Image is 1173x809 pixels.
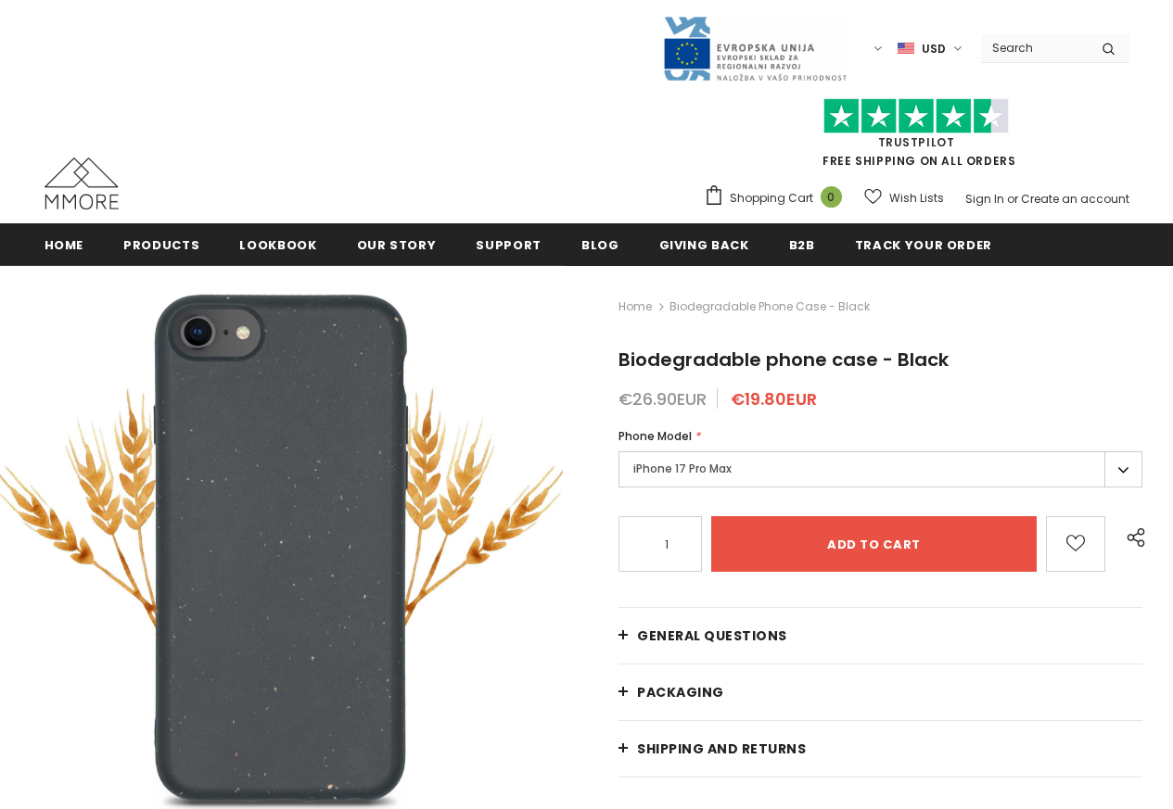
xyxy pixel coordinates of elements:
[821,186,842,208] span: 0
[965,191,1004,207] a: Sign In
[855,223,992,265] a: Track your order
[662,40,848,56] a: Javni Razpis
[704,107,1129,169] span: FREE SHIPPING ON ALL ORDERS
[581,236,619,254] span: Blog
[730,189,813,208] span: Shopping Cart
[823,98,1009,134] img: Trust Pilot Stars
[357,236,437,254] span: Our Story
[922,40,946,58] span: USD
[618,451,1142,487] label: iPhone 17 Pro Max
[1007,191,1018,207] span: or
[659,236,749,254] span: Giving back
[476,223,542,265] a: support
[662,15,848,82] img: Javni Razpis
[618,387,707,411] span: €26.90EUR
[618,296,652,318] a: Home
[123,223,199,265] a: Products
[731,387,817,411] span: €19.80EUR
[669,296,870,318] span: Biodegradable phone case - Black
[618,664,1142,720] a: PACKAGING
[239,236,316,254] span: Lookbook
[123,236,199,254] span: Products
[357,223,437,265] a: Our Story
[711,516,1037,572] input: Add to cart
[618,608,1142,664] a: General Questions
[45,236,84,254] span: Home
[45,223,84,265] a: Home
[889,189,944,208] span: Wish Lists
[659,223,749,265] a: Giving back
[618,347,949,373] span: Biodegradable phone case - Black
[864,182,944,214] a: Wish Lists
[618,721,1142,777] a: Shipping and returns
[239,223,316,265] a: Lookbook
[789,223,815,265] a: B2B
[898,41,914,57] img: USD
[1021,191,1129,207] a: Create an account
[637,626,787,645] span: General Questions
[981,34,1088,61] input: Search Site
[45,158,119,209] img: MMORE Cases
[855,236,992,254] span: Track your order
[637,683,724,702] span: PACKAGING
[476,236,542,254] span: support
[618,428,692,444] span: Phone Model
[704,184,851,212] a: Shopping Cart 0
[878,134,955,150] a: Trustpilot
[637,739,806,758] span: Shipping and returns
[581,223,619,265] a: Blog
[789,236,815,254] span: B2B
